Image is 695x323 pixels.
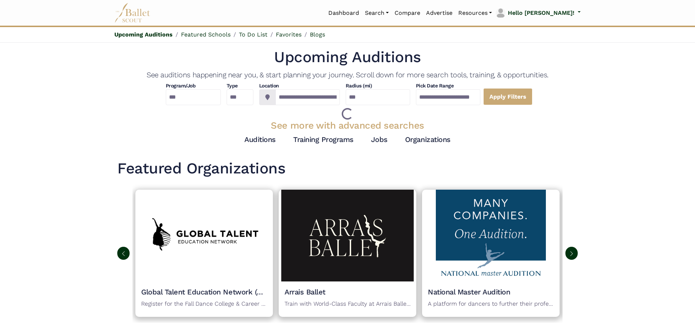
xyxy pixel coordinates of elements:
[310,31,325,38] a: Blogs
[114,31,173,38] a: Upcoming Auditions
[239,31,268,38] a: To Do List
[181,31,231,38] a: Featured Schools
[279,190,416,317] a: Organization logoArrais BalletTrain with World-Class Faculty at Arrais Ballet Summer Intensive! T...
[483,88,532,105] a: Apply Filters
[259,82,340,90] h4: Location
[371,135,388,144] a: Jobs
[166,82,221,90] h4: Program/Job
[423,5,455,21] a: Advertise
[392,5,423,21] a: Compare
[455,5,495,21] a: Resources
[496,8,506,18] img: profile picture
[293,135,354,144] a: Training Programs
[135,190,273,317] a: Organization logoGlobal Talent Education Network (GTEN)Register for the Fall Dance College & Care...
[346,82,372,90] h4: Radius (mi)
[117,70,578,79] h4: See auditions happening near you, & start planning your journey. Scroll down for more search tool...
[362,5,392,21] a: Search
[422,190,560,317] a: Organization logoNational Master AuditionA platform for dancers to further their professional car...
[276,31,302,38] a: Favorites
[416,82,480,90] h4: Pick Date Range
[227,82,253,90] h4: Type
[405,135,451,144] a: Organizations
[244,135,276,144] a: Auditions
[325,5,362,21] a: Dashboard
[117,120,578,132] h3: See more with advanced searches
[117,159,578,178] h1: Featured Organizations
[495,7,581,19] a: profile picture Hello [PERSON_NAME]!
[117,47,578,67] h1: Upcoming Auditions
[508,8,574,18] p: Hello [PERSON_NAME]!
[275,89,340,105] input: Location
